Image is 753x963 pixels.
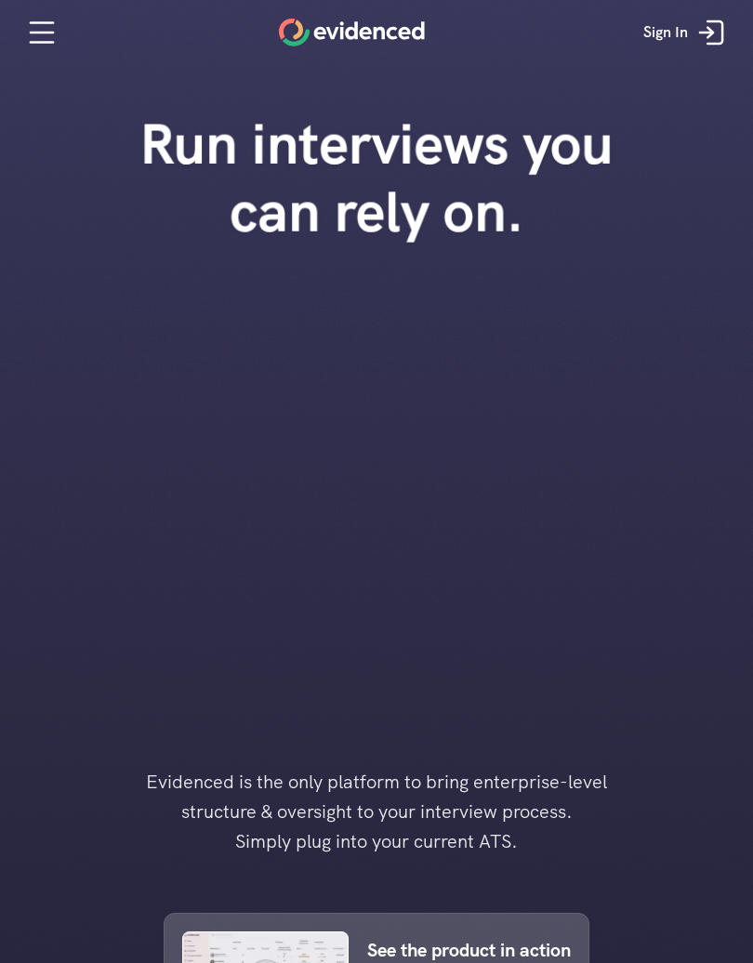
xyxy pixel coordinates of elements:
a: Sign In [629,5,744,60]
p: Sign In [643,20,688,45]
h1: Run interviews you can rely on. [109,110,644,245]
h4: Evidenced is the only platform to bring enterprise-level structure & oversight to your interview ... [116,767,637,856]
a: Home [279,19,425,46]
